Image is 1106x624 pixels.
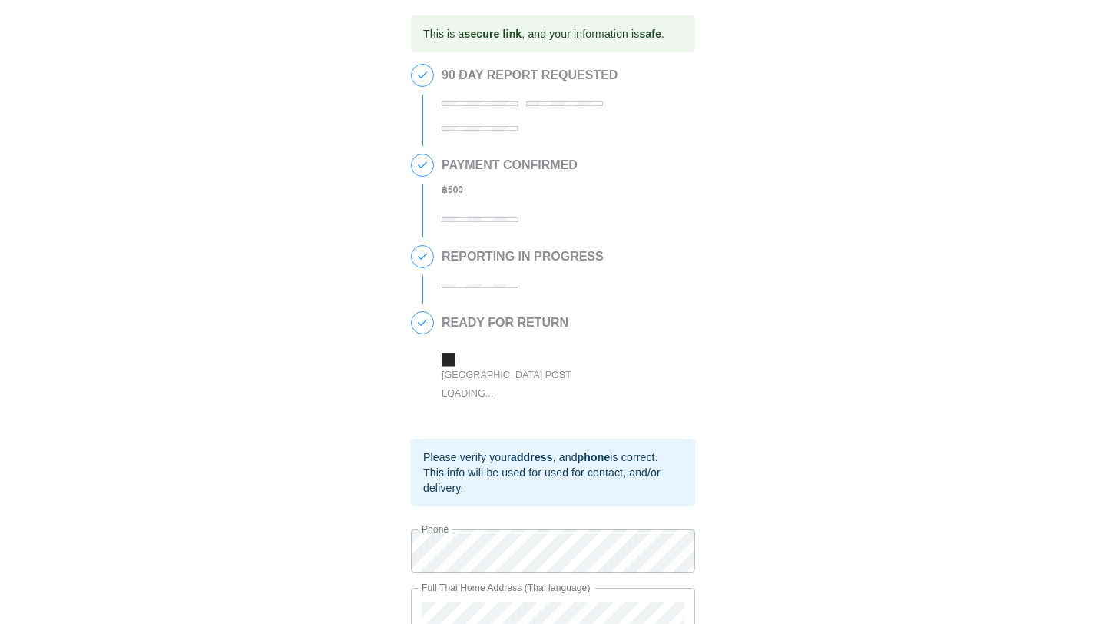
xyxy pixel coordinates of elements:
[442,250,604,264] h2: REPORTING IN PROGRESS
[412,154,433,176] span: 2
[442,316,672,330] h2: READY FOR RETURN
[412,312,433,334] span: 4
[412,65,433,86] span: 1
[464,28,522,40] b: secure link
[511,451,553,463] b: address
[423,465,683,496] div: This info will be used for used for contact, and/or delivery.
[639,28,661,40] b: safe
[423,20,664,48] div: This is a , and your information is .
[412,246,433,267] span: 3
[442,366,603,402] div: [GEOGRAPHIC_DATA] Post Loading...
[423,450,683,465] div: Please verify your , and is correct.
[442,158,578,172] h2: PAYMENT CONFIRMED
[578,451,611,463] b: phone
[442,68,687,82] h2: 90 DAY REPORT REQUESTED
[442,184,463,195] b: ฿ 500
